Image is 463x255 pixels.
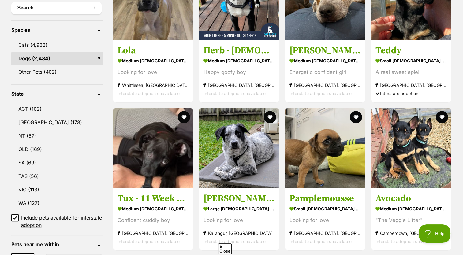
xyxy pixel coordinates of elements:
[289,81,360,89] strong: [GEOGRAPHIC_DATA], [GEOGRAPHIC_DATA]
[203,216,274,224] div: Looking for love
[375,81,446,89] strong: [GEOGRAPHIC_DATA], [GEOGRAPHIC_DATA]
[113,40,193,102] a: Lola medium [DEMOGRAPHIC_DATA] Dog Looking for love Whittlesea, [GEOGRAPHIC_DATA] Interstate adop...
[11,27,103,33] header: Species
[285,40,365,102] a: [PERSON_NAME] - [DEMOGRAPHIC_DATA] Bull Arab X medium [DEMOGRAPHIC_DATA] Dog Energetic confident ...
[113,108,193,188] img: Tux - 11 Week Old Staffy X - American Staffordshire Terrier Dog
[264,111,276,123] button: favourite
[11,102,103,115] a: ACT (102)
[11,39,103,51] a: Cats (4,932)
[285,188,365,250] a: Pamplemousse small [DEMOGRAPHIC_DATA] Dog Looking for love [GEOGRAPHIC_DATA], [GEOGRAPHIC_DATA] I...
[11,143,103,156] a: QLD (169)
[289,216,360,224] div: Looking for love
[11,2,102,14] button: Search
[371,188,451,250] a: Avocado medium [DEMOGRAPHIC_DATA] Dog "The Veggie Litter" Camperdown, [GEOGRAPHIC_DATA] Interstat...
[118,193,189,204] h3: Tux - 11 Week Old Staffy X
[203,193,274,204] h3: [PERSON_NAME]
[371,108,451,188] img: Avocado - Australian Kelpie Dog
[375,193,446,204] h3: Avocado
[289,239,352,244] span: Interstate adoption unavailable
[419,224,451,243] iframe: Help Scout Beacon - Open
[11,129,103,142] a: NT (57)
[371,40,451,102] a: Teddy small [DEMOGRAPHIC_DATA] Dog A real sweetiepie! [GEOGRAPHIC_DATA], [GEOGRAPHIC_DATA] Inters...
[11,156,103,169] a: SA (69)
[375,239,438,244] span: Interstate adoption unavailable
[203,81,274,89] strong: [GEOGRAPHIC_DATA], [GEOGRAPHIC_DATA]
[289,45,360,56] h3: [PERSON_NAME] - [DEMOGRAPHIC_DATA] Bull Arab X
[11,170,103,183] a: TAS (56)
[375,229,446,237] strong: Camperdown, [GEOGRAPHIC_DATA]
[118,56,189,65] strong: medium [DEMOGRAPHIC_DATA] Dog
[218,243,232,254] span: Close
[11,197,103,209] a: WA (127)
[11,52,103,65] a: Dogs (2,434)
[11,116,103,129] a: [GEOGRAPHIC_DATA] (178)
[289,204,360,213] strong: small [DEMOGRAPHIC_DATA] Dog
[11,183,103,196] a: VIC (118)
[203,239,266,244] span: Interstate adoption unavailable
[118,216,189,224] div: Confident cuddly boy
[21,214,103,229] span: Include pets available for interstate adoption
[11,91,103,97] header: State
[178,111,190,123] button: favourite
[203,204,274,213] strong: large [DEMOGRAPHIC_DATA] Dog
[203,229,274,237] strong: Kallangur, [GEOGRAPHIC_DATA]
[289,68,360,76] div: Energetic confident girl
[375,68,446,76] div: A real sweetiepie!
[118,239,180,244] span: Interstate adoption unavailable
[375,56,446,65] strong: small [DEMOGRAPHIC_DATA] Dog
[11,242,103,247] header: Pets near me within
[289,193,360,204] h3: Pamplemousse
[199,188,279,250] a: [PERSON_NAME] large [DEMOGRAPHIC_DATA] Dog Looking for love Kallangur, [GEOGRAPHIC_DATA] Intersta...
[199,108,279,188] img: Fredrik - Australian Cattle Dog
[289,56,360,65] strong: medium [DEMOGRAPHIC_DATA] Dog
[289,229,360,237] strong: [GEOGRAPHIC_DATA], [GEOGRAPHIC_DATA]
[118,204,189,213] strong: medium [DEMOGRAPHIC_DATA] Dog
[375,89,446,98] div: Interstate adoption
[289,91,352,96] span: Interstate adoption unavailable
[11,214,103,229] a: Include pets available for interstate adoption
[11,65,103,78] a: Other Pets (402)
[199,40,279,102] a: Herb - [DEMOGRAPHIC_DATA] Staffy X medium [DEMOGRAPHIC_DATA] Dog Happy goofy boy [GEOGRAPHIC_DATA...
[350,111,362,123] button: favourite
[375,45,446,56] h3: Teddy
[375,204,446,213] strong: medium [DEMOGRAPHIC_DATA] Dog
[375,216,446,224] div: "The Veggie Litter"
[285,108,365,188] img: Pamplemousse - Pug x English Staffordshire Bull Terrier Dog
[118,45,189,56] h3: Lola
[203,56,274,65] strong: medium [DEMOGRAPHIC_DATA] Dog
[118,229,189,237] strong: [GEOGRAPHIC_DATA], [GEOGRAPHIC_DATA]
[118,91,180,96] span: Interstate adoption unavailable
[436,111,448,123] button: favourite
[203,45,274,56] h3: Herb - [DEMOGRAPHIC_DATA] Staffy X
[118,68,189,76] div: Looking for love
[113,188,193,250] a: Tux - 11 Week Old Staffy X medium [DEMOGRAPHIC_DATA] Dog Confident cuddly boy [GEOGRAPHIC_DATA], ...
[118,81,189,89] strong: Whittlesea, [GEOGRAPHIC_DATA]
[203,68,274,76] div: Happy goofy boy
[203,91,266,96] span: Interstate adoption unavailable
